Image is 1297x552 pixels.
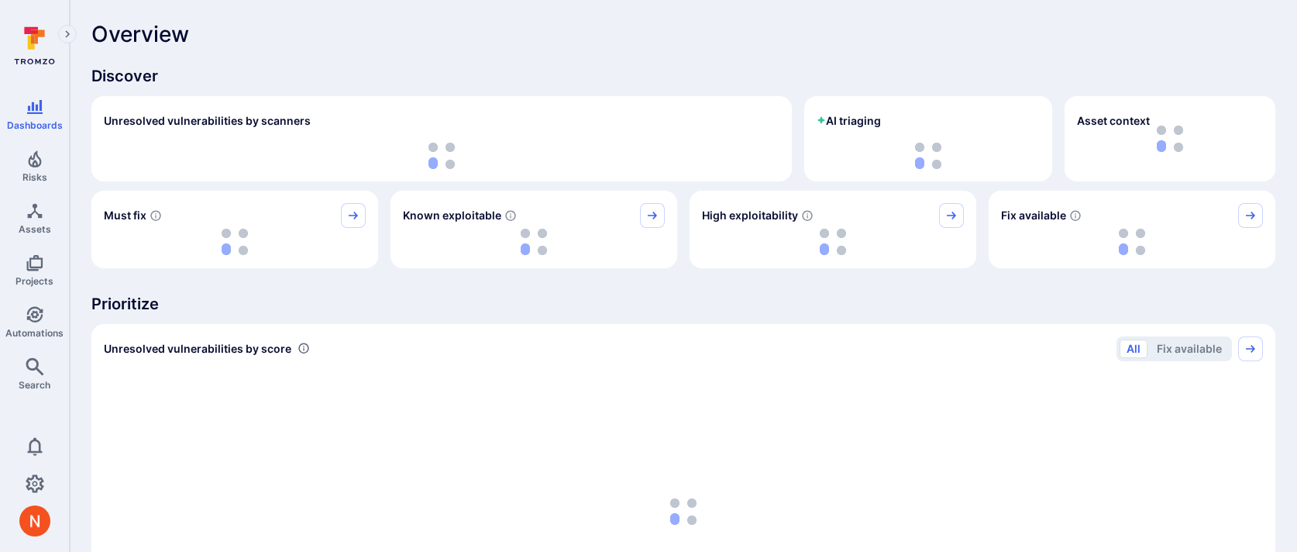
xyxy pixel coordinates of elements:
span: Known exploitable [403,208,501,223]
div: loading spinner [817,143,1040,169]
button: All [1120,340,1147,358]
div: loading spinner [104,228,366,256]
img: Loading... [222,229,248,255]
img: Loading... [915,143,941,169]
span: Automations [5,327,64,339]
span: Dashboards [7,119,63,131]
div: loading spinner [1001,228,1263,256]
img: ACg8ocIprwjrgDQnDsNSk9Ghn5p5-B8DpAKWoJ5Gi9syOE4K59tr4Q=s96-c [19,505,50,536]
div: loading spinner [702,228,964,256]
div: Neeren Patki [19,505,50,536]
span: Must fix [104,208,146,223]
button: Fix available [1150,340,1229,358]
img: Loading... [1119,229,1145,255]
svg: Risk score >=40 , missed SLA [150,209,162,222]
svg: Vulnerabilities with fix available [1069,209,1082,222]
div: loading spinner [104,143,779,169]
div: Fix available [989,191,1275,268]
span: Assets [19,223,51,235]
img: Loading... [670,499,697,525]
span: Overview [91,22,189,47]
div: loading spinner [403,228,665,256]
div: Known exploitable [390,191,677,268]
h2: AI triaging [817,113,881,129]
span: Search [19,379,50,391]
svg: EPSS score ≥ 0.7 [801,209,814,222]
span: Discover [91,65,1275,87]
div: High exploitability [690,191,976,268]
i: Expand navigation menu [62,28,73,41]
span: Prioritize [91,293,1275,315]
span: High exploitability [702,208,798,223]
div: Must fix [91,191,378,268]
img: Loading... [428,143,455,169]
span: Unresolved vulnerabilities by score [104,341,291,357]
button: Expand navigation menu [58,25,77,43]
span: Asset context [1077,113,1150,129]
img: Loading... [820,229,846,255]
span: Fix available [1001,208,1066,223]
h2: Unresolved vulnerabilities by scanners [104,113,311,129]
img: Loading... [521,229,547,255]
span: Risks [22,171,47,183]
svg: Confirmed exploitable by KEV [504,209,517,222]
div: Number of vulnerabilities in status 'Open' 'Triaged' and 'In process' grouped by score [298,340,310,357]
span: Projects [15,275,53,287]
